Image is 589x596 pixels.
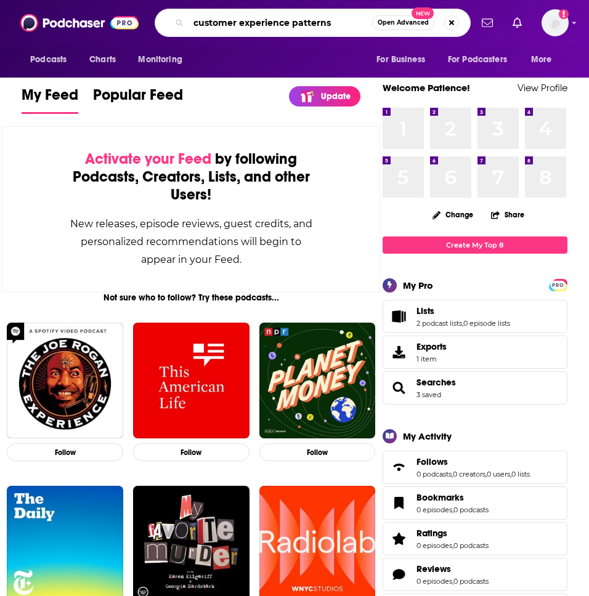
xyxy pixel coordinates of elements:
[22,86,78,114] a: My Feed
[463,319,510,328] a: 0 episode lists
[416,305,510,316] a: Lists
[416,355,447,363] span: 1 item
[7,323,123,439] img: The Joe Rogan Experience
[542,9,569,36] span: Logged in as patiencebaldacci
[551,280,566,289] a: PRO
[383,82,470,94] a: Welcome Patience!
[383,300,567,333] span: Lists
[416,341,447,352] span: Exports
[81,48,123,71] a: Charts
[412,7,434,19] span: New
[89,51,116,68] span: Charts
[289,86,360,107] a: Update
[416,492,489,503] a: Bookmarks
[64,150,318,204] div: by following Podcasts, Creators, Lists, and other Users!
[416,563,489,574] a: Reviews
[7,443,123,461] button: Follow
[542,9,569,36] button: Show profile menu
[425,207,481,222] button: Change
[440,48,525,71] button: open menu
[387,308,412,325] a: Lists
[452,541,453,550] span: ,
[383,336,567,369] a: Exports
[542,9,569,36] img: User Profile
[416,505,452,514] a: 0 episodes
[383,558,567,591] span: Reviews
[559,9,569,19] svg: Add a profile image
[490,203,525,227] button: Share
[387,459,412,476] a: Follows
[378,20,429,26] span: Open Advanced
[403,280,433,291] div: My Pro
[416,492,464,503] span: Bookmarks
[259,323,376,439] img: Planet Money
[372,15,434,30] button: Open AdvancedNew
[383,451,567,484] span: Follows
[383,371,567,405] span: Searches
[64,215,318,268] div: New releases, episode reviews, guest credits, and personalized recommendations will begin to appe...
[511,470,530,478] a: 0 lists
[259,443,376,461] button: Follow
[452,505,453,514] span: ,
[20,11,139,34] img: Podchaser - Follow, Share and Rate Podcasts
[416,319,462,328] a: 2 podcast lists
[403,430,452,442] div: My Activity
[321,91,351,102] p: Update
[383,486,567,520] span: Bookmarks
[383,236,567,253] a: Create My Top 8
[2,292,380,303] div: Not sure who to follow? Try these podcasts...
[155,9,471,37] div: Search podcasts, credits, & more...
[416,390,441,399] a: 3 saved
[477,12,498,33] a: Show notifications dropdown
[129,48,198,71] button: open menu
[416,541,452,550] a: 0 episodes
[416,377,456,388] a: Searches
[531,51,552,68] span: More
[551,281,566,290] span: PRO
[453,470,485,478] a: 0 creators
[522,48,567,71] button: open menu
[462,319,463,328] span: ,
[93,86,183,111] span: Popular Feed
[416,528,489,539] a: Ratings
[453,577,489,586] a: 0 podcasts
[93,86,183,114] a: Popular Feed
[518,82,567,94] a: View Profile
[448,51,507,68] span: For Podcasters
[453,505,489,514] a: 0 podcasts
[387,530,412,547] a: Ratings
[416,470,452,478] a: 0 podcasts
[510,470,511,478] span: ,
[30,51,67,68] span: Podcasts
[452,577,453,586] span: ,
[383,522,567,555] span: Ratings
[508,12,527,33] a: Show notifications dropdown
[22,48,83,71] button: open menu
[387,344,412,361] span: Exports
[22,86,78,111] span: My Feed
[133,323,250,439] img: This American Life
[416,528,447,539] span: Ratings
[376,51,425,68] span: For Business
[453,541,489,550] a: 0 podcasts
[387,566,412,583] a: Reviews
[416,577,452,586] a: 0 episodes
[387,494,412,512] a: Bookmarks
[189,13,372,33] input: Search podcasts, credits, & more...
[416,305,434,316] span: Lists
[387,379,412,397] a: Searches
[485,470,487,478] span: ,
[416,563,451,574] span: Reviews
[368,48,441,71] button: open menu
[416,456,530,467] a: Follows
[85,150,211,168] span: Activate your Feed
[416,456,448,467] span: Follows
[452,470,453,478] span: ,
[487,470,510,478] a: 0 users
